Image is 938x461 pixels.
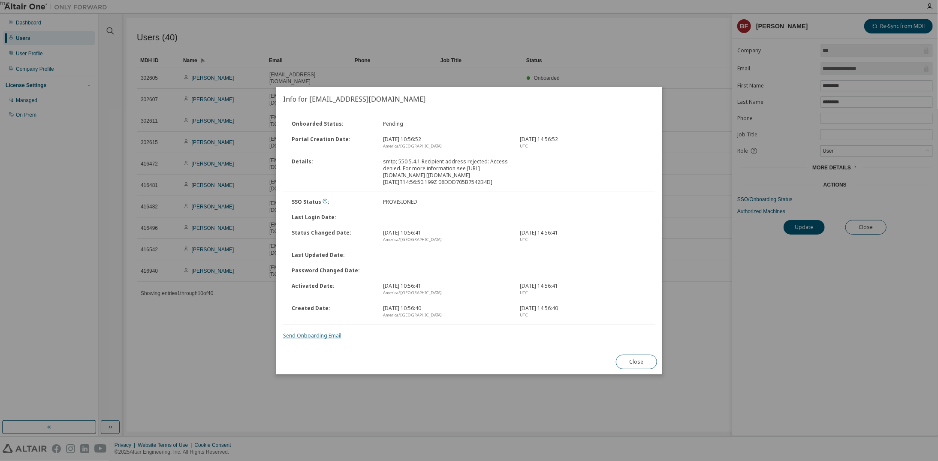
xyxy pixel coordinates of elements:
div: Status Changed Date : [287,229,378,243]
div: Activated Date : [287,283,378,296]
div: Pending [378,121,515,127]
div: [DATE] 10:56:52 [378,136,515,150]
div: Password Changed Date : [287,267,378,274]
h2: Info for [EMAIL_ADDRESS][DOMAIN_NAME] [276,87,662,111]
div: PROVISIONED [378,199,515,205]
div: UTC [520,143,647,150]
div: [DATE] 14:56:52 [515,136,652,150]
div: Portal Creation Date : [287,136,378,150]
div: SSO Status : [287,199,378,205]
div: America/[GEOGRAPHIC_DATA] [383,143,510,150]
div: America/[GEOGRAPHIC_DATA] [383,236,510,243]
div: [DATE] 14:56:40 [515,305,652,319]
div: UTC [520,289,647,296]
div: Last Login Date : [287,214,378,221]
button: Close [616,355,657,369]
div: [DATE] 10:56:41 [378,283,515,296]
div: smtp; 550 5.4.1 Recipient address rejected: Access denied. For more information see [URL][DOMAIN_... [378,158,515,186]
div: Created Date : [287,305,378,319]
div: Onboarded Status : [287,121,378,127]
div: [DATE] 14:56:41 [515,283,652,296]
div: Last Updated Date : [287,252,378,259]
a: Send Onboarding Email [283,332,341,339]
div: UTC [520,312,647,319]
div: [DATE] 10:56:41 [378,229,515,243]
div: America/[GEOGRAPHIC_DATA] [383,289,510,296]
div: UTC [520,236,647,243]
div: [DATE] 10:56:40 [378,305,515,319]
div: [DATE] 14:56:41 [515,229,652,243]
div: Details : [287,158,378,186]
div: America/[GEOGRAPHIC_DATA] [383,312,510,319]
